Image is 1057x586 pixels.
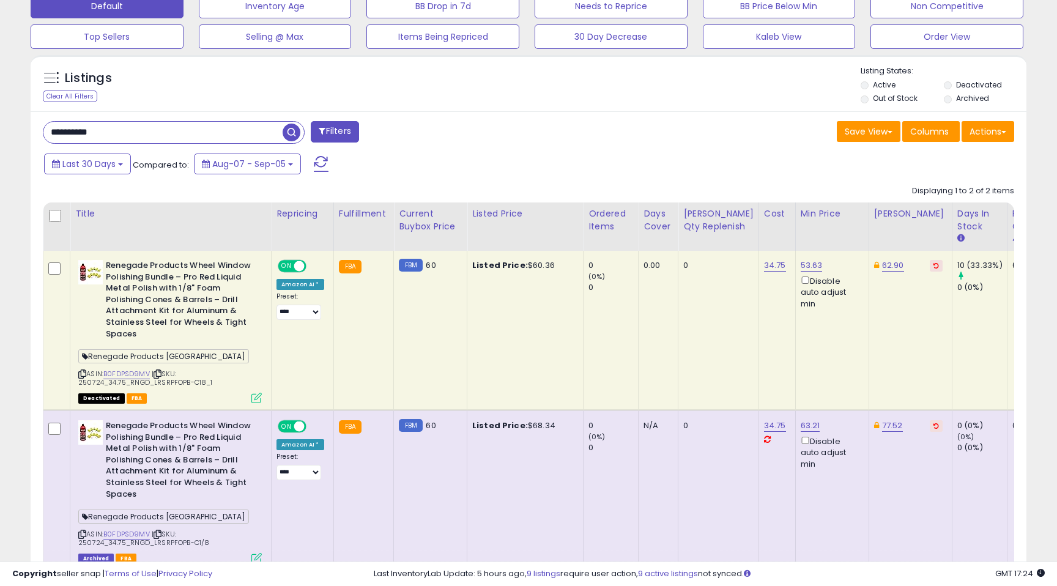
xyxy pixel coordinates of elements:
div: 0 (0%) [957,282,1007,293]
p: Listing States: [861,65,1026,77]
label: Out of Stock [873,93,918,103]
button: Save View [837,121,900,142]
a: 34.75 [764,259,786,272]
div: 0 [1012,420,1050,431]
span: Renegade Products [GEOGRAPHIC_DATA] [78,510,249,524]
div: $60.36 [472,260,574,271]
strong: Copyright [12,568,57,579]
div: [PERSON_NAME] Qty Replenish [683,207,754,233]
span: OFF [305,421,324,432]
div: $68.34 [472,420,574,431]
button: Top Sellers [31,24,184,49]
div: Cost [764,207,790,220]
img: 512MwMI1NVL._SL40_.jpg [78,420,103,445]
button: 30 Day Decrease [535,24,688,49]
span: All listings that are unavailable for purchase on Amazon for any reason other than out-of-stock [78,393,125,404]
span: | SKU: 250724_34.75_RNGD_LRSRPFOPB-C1/8 [78,529,209,547]
button: Columns [902,121,960,142]
span: OFF [305,261,324,272]
span: Aug-07 - Sep-05 [212,158,286,170]
div: 0 [683,260,749,271]
a: 34.75 [764,420,786,432]
small: FBA [339,260,362,273]
div: 10 (33.33%) [957,260,1007,271]
a: Privacy Policy [158,568,212,579]
div: Fulfillment [339,207,388,220]
div: 0 [588,260,638,271]
h5: Listings [65,70,112,87]
button: Last 30 Days [44,154,131,174]
a: 62.90 [882,259,904,272]
div: Displaying 1 to 2 of 2 items [912,185,1014,197]
a: 9 listings [527,568,560,579]
div: Min Price [801,207,864,220]
a: 63.21 [801,420,820,432]
button: Filters [311,121,358,143]
div: 0.00 [643,260,669,271]
button: Aug-07 - Sep-05 [194,154,301,174]
button: Order View [870,24,1023,49]
div: Disable auto adjust min [801,274,859,310]
th: Please note that this number is a calculation based on your required days of coverage and your ve... [678,202,759,251]
small: FBA [339,420,362,434]
div: 0 [683,420,749,431]
div: Fulfillable Quantity [1012,207,1055,233]
div: [PERSON_NAME] [874,207,947,220]
div: 6 [1012,260,1050,271]
span: Columns [910,125,949,138]
b: Listed Price: [472,420,528,431]
div: Ordered Items [588,207,633,233]
span: Compared to: [133,159,189,171]
button: Items Being Repriced [366,24,519,49]
div: Disable auto adjust min [801,434,859,470]
small: (0%) [588,432,606,442]
div: 0 [588,442,638,453]
span: | SKU: 250724_34.75_RNGD_LRSRPFOPB-C18_1 [78,369,213,387]
div: Repricing [276,207,328,220]
small: FBM [399,419,423,432]
div: Amazon AI * [276,279,324,290]
div: 0 (0%) [957,420,1007,431]
button: Kaleb View [703,24,856,49]
div: N/A [643,420,669,431]
button: Selling @ Max [199,24,352,49]
small: (0%) [588,272,606,281]
span: FBA [127,393,147,404]
div: 0 [588,420,638,431]
div: seller snap | | [12,568,212,580]
label: Archived [956,93,989,103]
div: Preset: [276,292,324,320]
span: 2025-10-6 17:24 GMT [995,568,1045,579]
b: Renegade Products Wheel Window Polishing Bundle – Pro Red Liquid Metal Polish with 1/8" Foam Poli... [106,420,254,503]
button: Actions [962,121,1014,142]
a: B0FDPSD9MV [103,369,150,379]
span: Last 30 Days [62,158,116,170]
div: Days In Stock [957,207,1002,233]
small: Days In Stock. [957,233,965,244]
a: 77.52 [882,420,903,432]
a: Terms of Use [105,568,157,579]
div: Current Buybox Price [399,207,462,233]
div: Last InventoryLab Update: 5 hours ago, require user action, not synced. [374,568,1045,580]
span: Renegade Products [GEOGRAPHIC_DATA] [78,349,249,363]
span: ON [279,261,294,272]
span: ON [279,421,294,432]
small: (0%) [957,432,974,442]
div: ASIN: [78,260,262,402]
a: B0FDPSD9MV [103,529,150,540]
b: Listed Price: [472,259,528,271]
img: 512MwMI1NVL._SL40_.jpg [78,260,103,284]
div: 0 [588,282,638,293]
div: Clear All Filters [43,91,97,102]
a: 53.63 [801,259,823,272]
div: Days Cover [643,207,673,233]
span: 60 [426,259,436,271]
div: Preset: [276,453,324,480]
div: Title [75,207,266,220]
small: FBM [399,259,423,272]
div: 0 (0%) [957,442,1007,453]
b: Renegade Products Wheel Window Polishing Bundle – Pro Red Liquid Metal Polish with 1/8" Foam Poli... [106,260,254,343]
div: Listed Price [472,207,578,220]
label: Deactivated [956,80,1002,90]
label: Active [873,80,896,90]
